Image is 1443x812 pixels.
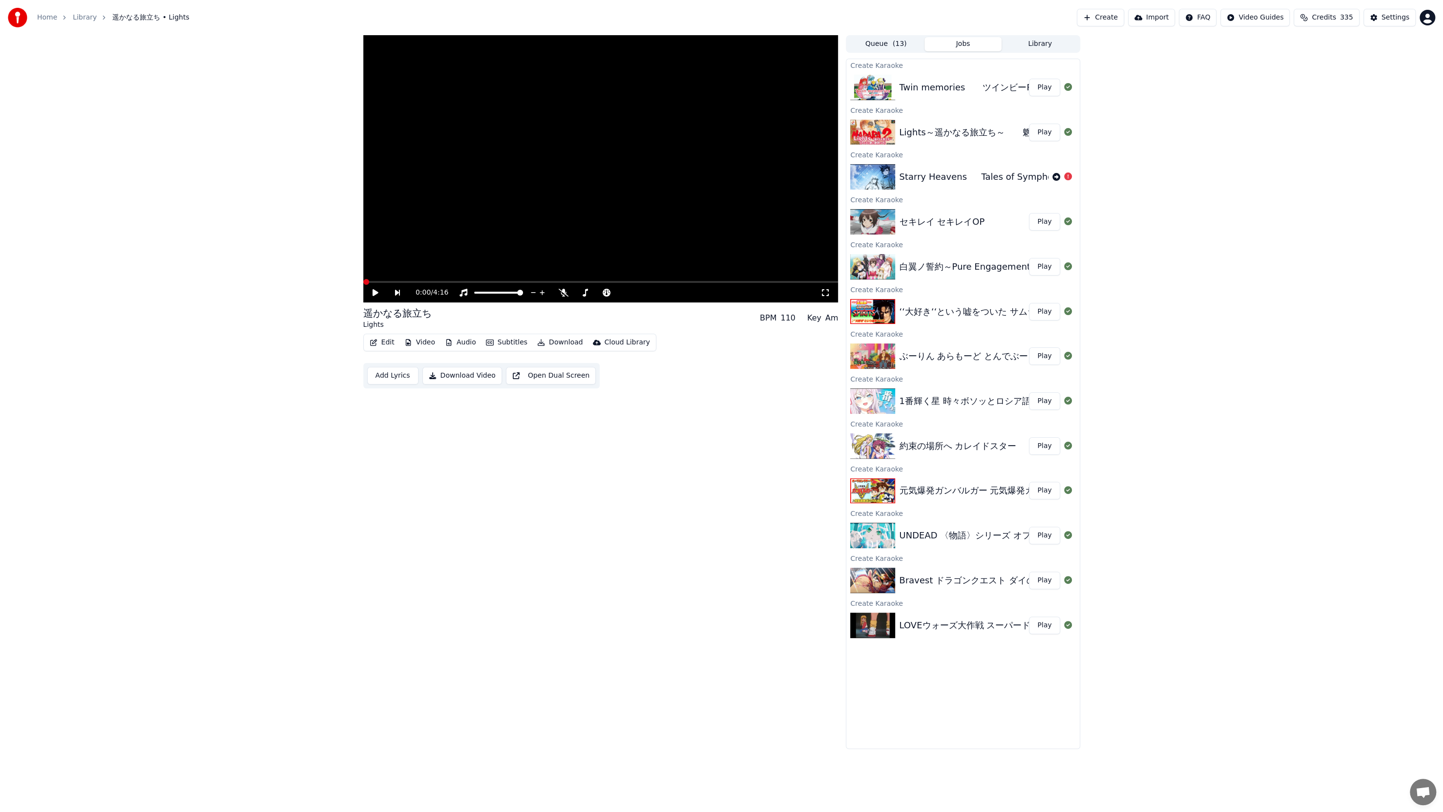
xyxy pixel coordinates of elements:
span: 0:00 [416,288,431,298]
div: ぶーりん あらもーど とんでぶーりん [899,349,1045,363]
button: Play [1029,258,1060,276]
button: Credits335 [1294,9,1359,26]
button: Play [1029,482,1060,499]
nav: breadcrumb [37,13,189,22]
div: Create Karaoke [846,193,1079,205]
button: Add Lyrics [367,367,418,385]
button: Open Dual Screen [506,367,596,385]
div: Bravest ドラゴンクエスト ダイの大冒険 OP2 [899,574,1082,587]
div: 110 [780,312,795,324]
span: 4:16 [433,288,448,298]
button: Edit [366,336,398,349]
button: Play [1029,124,1060,141]
button: Play [1029,347,1060,365]
button: Play [1029,303,1060,321]
div: Create Karaoke [846,59,1079,71]
div: Key [807,312,821,324]
button: Video [400,336,439,349]
span: ( 13 ) [893,39,907,49]
div: Settings [1381,13,1409,22]
button: Subtitles [482,336,531,349]
a: Library [73,13,97,22]
div: Create Karaoke [846,463,1079,474]
div: / [416,288,439,298]
div: Create Karaoke [846,283,1079,295]
div: Create Karaoke [846,328,1079,340]
span: 遥かなる旅立ち • Lights [112,13,189,22]
button: Play [1029,213,1060,231]
a: Home [37,13,57,22]
button: Audio [441,336,480,349]
div: 1番輝く星 時々ボソッとロシア語でデレる隣のアーリャさん オープニングテーマ [899,394,1218,408]
div: BPM [760,312,776,324]
div: UNDEAD 〈物語〉シリーズ オフ&モンスターシーズン主題歌 [899,529,1143,542]
div: Lights [363,320,432,330]
span: Credits [1312,13,1336,22]
a: チャットを開く [1410,779,1436,805]
div: 白翼ノ誓約～Pure Engagement～ セキレイ～Pure Engagement～ [899,260,1173,274]
img: youka [8,8,27,27]
button: Download [533,336,587,349]
div: Create Karaoke [846,507,1079,519]
span: 335 [1340,13,1353,22]
button: Create [1077,9,1124,26]
div: Create Karaoke [846,552,1079,564]
button: Import [1128,9,1175,26]
div: Create Karaoke [846,104,1079,116]
button: Settings [1363,9,1416,26]
div: Create Karaoke [846,149,1079,160]
button: Video Guides [1220,9,1290,26]
div: Am [825,312,838,324]
button: Queue [847,37,924,51]
div: LOVEウォーズ大作戦 スーパードール★リカちゃん [899,619,1100,632]
div: 約束の場所へ カレイドスター [899,439,1016,453]
div: Create Karaoke [846,238,1079,250]
button: Download Video [422,367,502,385]
button: Play [1029,617,1060,634]
div: Create Karaoke [846,373,1079,385]
button: Play [1029,392,1060,410]
button: Play [1029,437,1060,455]
button: FAQ [1179,9,1216,26]
button: Jobs [924,37,1002,51]
button: Play [1029,527,1060,544]
div: ‘‘大好き‘‘という嘘をついた サムライスピリッツ [899,305,1089,319]
button: Play [1029,79,1060,96]
div: Create Karaoke [846,597,1079,609]
div: Starry Heavens Tales of Symphonia [899,170,1066,184]
div: Lights～遥かなる旅立ち～ 魍魎戦記MADARA2 [899,126,1101,139]
div: 遥かなる旅立ち [363,306,432,320]
div: セキレイ セキレイOP [899,215,984,229]
div: 元気爆発ガンバルガー 元気爆発ガンバルガー [899,484,1078,497]
button: Library [1002,37,1079,51]
div: Cloud Library [605,338,650,347]
div: Create Karaoke [846,418,1079,429]
button: Play [1029,572,1060,589]
div: Twin memories ツインビーPARADISE [899,81,1069,94]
